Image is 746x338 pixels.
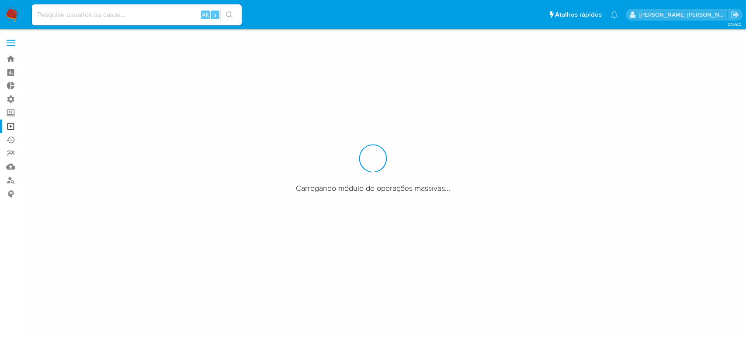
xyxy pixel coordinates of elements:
button: search-icon [220,9,238,21]
span: Carregando módulo de operações massivas... [296,183,450,194]
span: s [214,11,216,19]
a: Notificações [611,11,618,18]
span: Alt [202,11,209,19]
input: Pesquise usuários ou casos... [32,9,242,21]
span: Atalhos rápidos [555,10,602,19]
a: Sair [730,10,739,19]
p: sabrina.lima@mercadopago.com.br [639,11,728,19]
